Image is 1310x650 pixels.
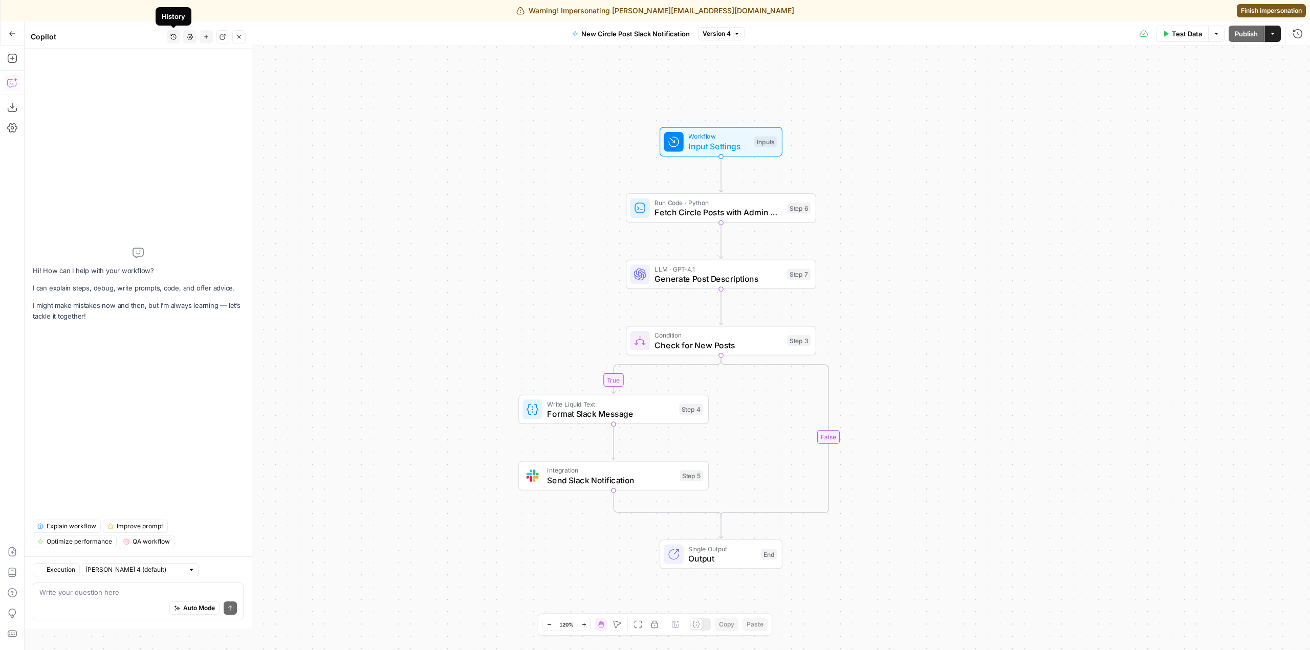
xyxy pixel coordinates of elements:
[33,265,244,276] p: Hi! How can I help with your workflow?
[679,404,703,415] div: Step 4
[612,424,615,460] g: Edge from step_4 to step_5
[1237,4,1306,17] a: Finish impersonation
[119,535,174,548] button: QA workflow
[761,549,777,560] div: End
[788,335,811,346] div: Step 3
[566,26,696,42] button: New Circle Post Slack Notification
[547,465,675,475] span: Integration
[688,131,749,141] span: Workflow
[626,127,816,157] div: WorkflowInput SettingsInputs
[1156,26,1208,42] button: Test Data
[1229,26,1264,42] button: Publish
[688,544,756,553] span: Single Output
[721,355,828,519] g: Edge from step_3 to step_3-conditional-end
[47,565,75,574] span: Execution
[788,203,811,214] div: Step 6
[654,206,782,218] span: Fetch Circle Posts with Admin API
[547,474,675,486] span: Send Slack Notification
[626,260,816,289] div: LLM · GPT-4.1Generate Post DescriptionsStep 7
[719,223,723,259] g: Edge from step_6 to step_7
[85,565,184,575] input: Claude Sonnet 4 (default)
[743,618,768,631] button: Paste
[626,540,816,569] div: Single OutputOutputEnd
[626,193,816,223] div: Run Code · PythonFetch Circle Posts with Admin APIStep 6
[117,522,163,531] span: Improve prompt
[559,620,574,629] span: 120%
[626,326,816,355] div: ConditionCheck for New PostsStep 3
[581,29,690,39] span: New Circle Post Slack Notification
[31,32,164,42] div: Copilot
[162,11,185,21] div: History
[547,408,674,420] span: Format Slack Message
[527,469,539,482] img: Slack-mark-RGB.png
[788,269,811,280] div: Step 7
[33,300,244,322] p: I might make mistakes now and then, but I’m always learning — let’s tackle it together!
[654,273,782,285] span: Generate Post Descriptions
[33,535,117,548] button: Optimize performance
[1172,29,1202,39] span: Test Data
[698,27,745,40] button: Version 4
[518,395,709,424] div: Write Liquid TextFormat Slack MessageStep 4
[747,620,763,629] span: Paste
[33,520,101,533] button: Explain workflow
[680,470,704,481] div: Step 5
[518,461,709,490] div: IntegrationSend Slack NotificationStep 5
[547,399,674,409] span: Write Liquid Text
[654,264,782,274] span: LLM · GPT-4.1
[612,355,721,393] g: Edge from step_3 to step_4
[715,618,738,631] button: Copy
[654,330,782,340] span: Condition
[654,198,782,208] span: Run Code · Python
[47,522,96,531] span: Explain workflow
[1235,29,1258,39] span: Publish
[133,537,170,546] span: QA workflow
[654,339,782,351] span: Check for New Posts
[703,29,731,38] span: Version 4
[754,137,777,148] div: Inputs
[688,552,756,565] span: Output
[183,603,215,613] span: Auto Mode
[47,537,112,546] span: Optimize performance
[719,620,734,629] span: Copy
[516,6,794,16] div: Warning! Impersonating [PERSON_NAME][EMAIL_ADDRESS][DOMAIN_NAME]
[688,140,749,152] span: Input Settings
[103,520,168,533] button: Improve prompt
[169,601,220,615] button: Auto Mode
[1241,6,1302,15] span: Finish impersonation
[719,515,723,538] g: Edge from step_3-conditional-end to end
[719,289,723,325] g: Edge from step_7 to step_3
[614,490,721,519] g: Edge from step_5 to step_3-conditional-end
[33,563,80,576] button: Execution
[33,283,244,294] p: I can explain steps, debug, write prompts, code, and offer advice.
[719,156,723,192] g: Edge from start to step_6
